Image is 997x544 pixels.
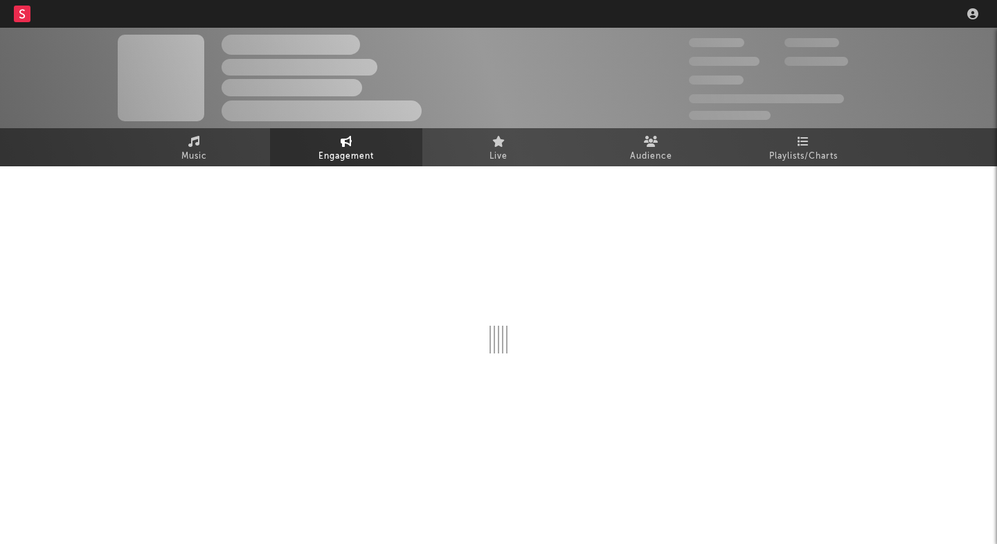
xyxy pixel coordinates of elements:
span: Music [181,148,207,165]
a: Playlists/Charts [727,128,879,166]
span: Engagement [318,148,374,165]
span: 100,000 [689,76,744,85]
span: 50,000,000 [689,57,760,66]
span: Audience [630,148,672,165]
span: 100,000 [784,38,839,47]
span: 300,000 [689,38,744,47]
a: Live [422,128,575,166]
a: Engagement [270,128,422,166]
span: Live [489,148,508,165]
span: Jump Score: 85.0 [689,111,771,120]
span: Playlists/Charts [769,148,838,165]
a: Audience [575,128,727,166]
span: 1,000,000 [784,57,848,66]
span: 50,000,000 Monthly Listeners [689,94,844,103]
a: Music [118,128,270,166]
